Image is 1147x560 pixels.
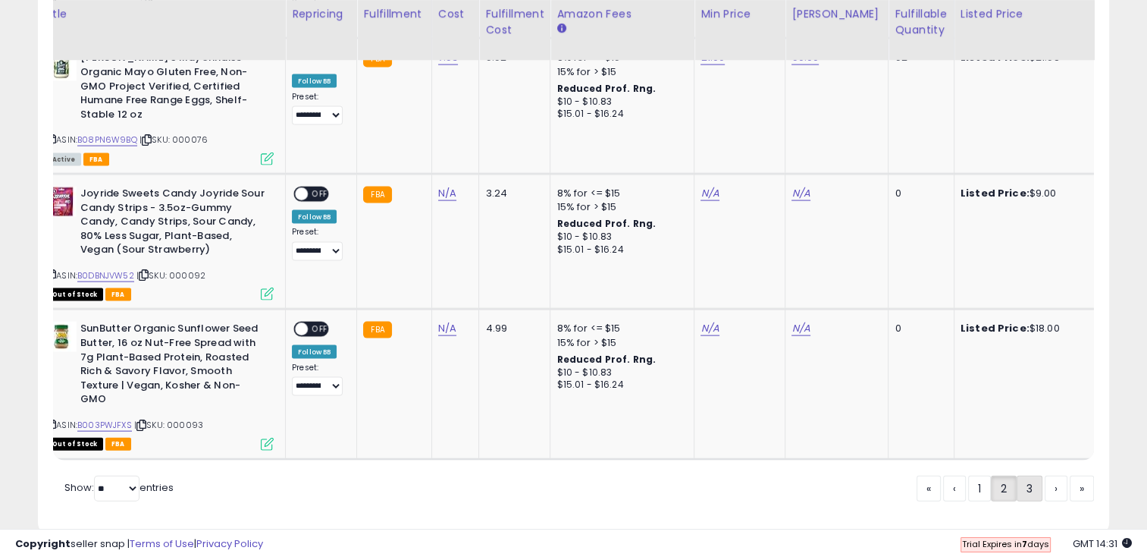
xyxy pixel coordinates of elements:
[556,322,682,335] div: 8% for <= $15
[556,96,682,109] div: $10 - $10.83
[80,322,265,410] b: SunButter Organic Sunflower Seed Butter, 16 oz Nut-Free Spread with 7g Plant-Based Protein, Roast...
[991,476,1017,502] a: 2
[1055,481,1058,496] span: ›
[556,200,682,214] div: 15% for > $15
[308,188,332,201] span: OFF
[556,108,682,121] div: $15.01 - $16.24
[46,438,103,451] span: All listings that are currently out of stock and unavailable for purchase on Amazon
[77,134,137,146] a: B08PN6W9BQ
[961,322,1086,335] div: $18.00
[791,186,810,201] a: N/A
[961,186,1029,200] b: Listed Price:
[363,187,391,203] small: FBA
[1017,476,1042,502] a: 3
[105,288,131,301] span: FBA
[556,82,656,95] b: Reduced Prof. Rng.
[292,92,345,126] div: Preset:
[292,363,345,397] div: Preset:
[292,227,345,261] div: Preset:
[961,187,1086,200] div: $9.00
[556,231,682,244] div: $10 - $10.83
[136,269,205,282] span: | SKU: 000092
[791,321,810,336] a: N/A
[556,244,682,256] div: $15.01 - $16.24
[438,7,473,23] div: Cost
[292,210,337,224] div: Follow BB
[556,23,566,36] small: Amazon Fees.
[700,186,719,201] a: N/A
[556,336,682,350] div: 15% for > $15
[292,345,337,359] div: Follow BB
[1080,481,1084,496] span: »
[292,7,350,23] div: Repricing
[895,187,942,200] div: 0
[64,480,174,495] span: Show: entries
[308,323,332,336] span: OFF
[485,322,538,335] div: 4.99
[556,353,656,366] b: Reduced Prof. Rng.
[46,187,77,217] img: 51YCuYv9IrL._SL40_.jpg
[556,187,682,200] div: 8% for <= $15
[134,419,203,431] span: | SKU: 000093
[46,288,103,301] span: All listings that are currently out of stock and unavailable for purchase on Amazon
[15,537,263,552] div: seller snap | |
[791,7,882,23] div: [PERSON_NAME]
[556,65,682,79] div: 15% for > $15
[292,74,337,88] div: Follow BB
[926,481,931,496] span: «
[42,7,279,23] div: Title
[83,153,109,166] span: FBA
[363,7,425,23] div: Fulfillment
[46,51,77,81] img: 610tYg7PlTL._SL40_.jpg
[139,134,208,146] span: | SKU: 000076
[1022,538,1027,550] b: 7
[485,7,544,39] div: Fulfillment Cost
[105,438,131,451] span: FBA
[556,7,688,23] div: Amazon Fees
[700,7,779,23] div: Min Price
[46,153,81,166] span: All listings currently available for purchase on Amazon
[196,536,263,551] a: Privacy Policy
[15,536,71,551] strong: Copyright
[438,321,456,336] a: N/A
[80,187,265,261] b: Joyride Sweets Candy Joyride Sour Candy Strips - 3.5oz-Gummy Candy, Candy Strips, Sour Candy, 80%...
[895,322,942,335] div: 0
[961,7,1092,23] div: Listed Price
[953,481,956,496] span: ‹
[556,217,656,230] b: Reduced Prof. Rng.
[1073,536,1132,551] span: 2025-08-17 14:31 GMT
[556,379,682,392] div: $15.01 - $16.24
[961,321,1029,335] b: Listed Price:
[80,51,265,125] b: [PERSON_NAME]'s Mayonnaise Organic Mayo Gluten Free, Non-GMO Project Verified, Certified Humane F...
[77,269,134,282] a: B0DBNJVW52
[363,322,391,338] small: FBA
[962,538,1049,550] span: Trial Expires in days
[46,322,77,352] img: 41-nHneb-pL._SL40_.jpg
[556,367,682,379] div: $10 - $10.83
[968,476,991,502] a: 1
[130,536,194,551] a: Terms of Use
[895,7,947,39] div: Fulfillable Quantity
[438,186,456,201] a: N/A
[700,321,719,336] a: N/A
[77,419,132,432] a: B003PWJFXS
[485,187,538,200] div: 3.24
